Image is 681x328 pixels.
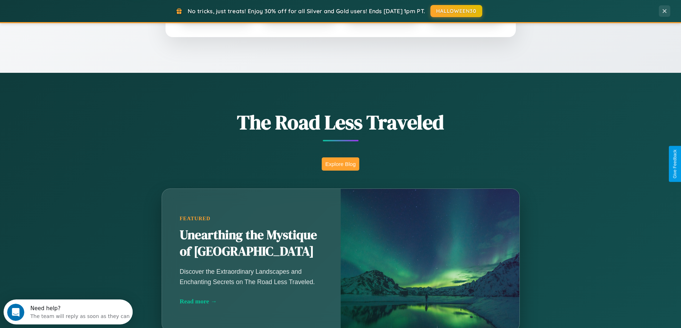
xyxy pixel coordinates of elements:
h2: Unearthing the Mystique of [GEOGRAPHIC_DATA] [180,227,323,260]
iframe: Intercom live chat discovery launcher [4,299,133,324]
div: Give Feedback [672,150,677,178]
iframe: Intercom live chat [7,304,24,321]
h1: The Road Less Traveled [126,109,555,136]
span: No tricks, just treats! Enjoy 30% off for all Silver and Gold users! Ends [DATE] 1pm PT. [188,7,425,15]
button: HALLOWEEN30 [430,5,482,17]
div: Need help? [27,6,126,12]
p: Discover the Extraordinary Landscapes and Enchanting Secrets on The Road Less Traveled. [180,267,323,287]
button: Explore Blog [322,157,359,171]
div: Featured [180,216,323,222]
div: Read more → [180,298,323,305]
div: The team will reply as soon as they can [27,12,126,19]
div: Open Intercom Messenger [3,3,133,22]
